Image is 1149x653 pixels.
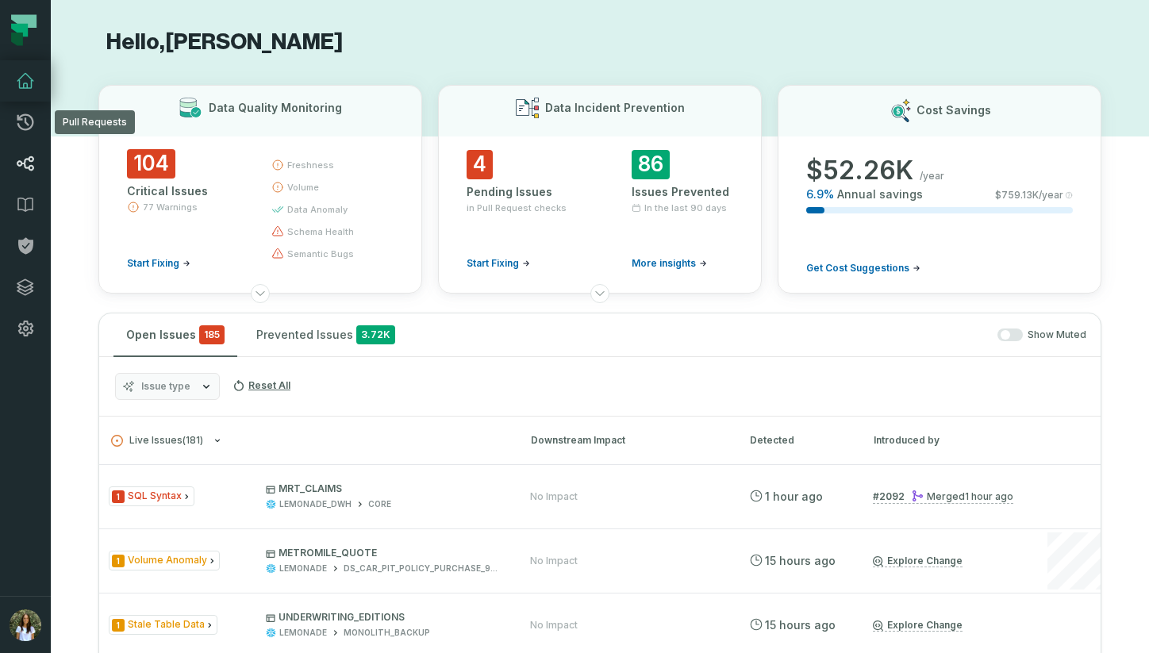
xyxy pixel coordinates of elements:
[127,183,243,199] div: Critical Issues
[112,555,125,567] span: Severity
[279,563,327,574] div: LEMONADE
[287,225,354,238] span: schema health
[632,184,733,200] div: Issues Prevented
[965,490,1013,502] relative-time: Sep 21, 2025, 12:03 PM GMT+3
[226,373,297,398] button: Reset All
[545,100,685,116] h3: Data Incident Prevention
[127,257,190,270] a: Start Fixing
[279,627,327,639] div: LEMONADE
[109,615,217,635] span: Issue Type
[244,313,408,356] button: Prevented Issues
[873,555,963,567] a: Explore Change
[356,325,395,344] span: 3.72K
[911,490,1013,502] div: Merged
[112,490,125,503] span: Severity
[467,202,567,214] span: in Pull Request checks
[806,186,834,202] span: 6.9 %
[467,184,568,200] div: Pending Issues
[765,554,836,567] relative-time: Sep 20, 2025, 10:51 PM GMT+3
[873,490,1013,504] a: #2092Merged[DATE] 12:03:23 PM
[112,619,125,632] span: Severity
[127,257,179,270] span: Start Fixing
[778,85,1101,294] button: Cost Savings$52.26K/year6.9%Annual savings$759.13K/yearGet Cost Suggestions
[10,609,41,641] img: avatar of Noa Gordon
[467,150,493,179] span: 4
[632,150,670,179] span: 86
[279,498,352,510] div: LEMONADE_DWH
[287,203,348,216] span: data anomaly
[141,380,190,393] span: Issue type
[109,486,194,506] span: Issue Type
[632,257,696,270] span: More insights
[806,262,920,275] a: Get Cost Suggestions
[115,373,220,400] button: Issue type
[266,611,501,624] p: UNDERWRITING_EDITIONS
[287,159,334,171] span: freshness
[287,248,354,260] span: semantic bugs
[765,490,823,503] relative-time: Sep 21, 2025, 12:03 PM GMT+3
[530,555,578,567] div: No Impact
[765,618,836,632] relative-time: Sep 20, 2025, 10:51 PM GMT+3
[266,547,501,559] p: METROMILE_QUOTE
[874,433,1016,447] div: Introduced by
[995,189,1063,202] span: $ 759.13K /year
[368,498,391,510] div: CORE
[644,202,727,214] span: In the last 90 days
[530,619,578,632] div: No Impact
[806,155,913,186] span: $ 52.26K
[266,482,501,495] p: MRT_CLAIMS
[917,102,991,118] h3: Cost Savings
[837,186,923,202] span: Annual savings
[344,627,430,639] div: MONOLITH_BACKUP
[438,85,762,294] button: Data Incident Prevention4Pending Issuesin Pull Request checksStart Fixing86Issues PreventedIn the...
[873,619,963,632] a: Explore Change
[750,433,845,447] div: Detected
[414,328,1086,342] div: Show Muted
[632,257,707,270] a: More insights
[531,433,721,447] div: Downstream Impact
[111,435,502,447] button: Live Issues(181)
[127,149,175,179] span: 104
[113,313,237,356] button: Open Issues
[143,201,198,213] span: 77 Warnings
[287,181,319,194] span: volume
[467,257,530,270] a: Start Fixing
[98,85,422,294] button: Data Quality Monitoring104Critical Issues77 WarningsStart Fixingfreshnessvolumedata anomalyschema...
[467,257,519,270] span: Start Fixing
[111,435,203,447] span: Live Issues ( 181 )
[199,325,225,344] span: critical issues and errors combined
[530,490,578,503] div: No Impact
[55,110,135,134] div: Pull Requests
[344,563,501,574] div: DS_CAR_PIT_POLICY_PURCHASE_90_DAY
[920,170,944,182] span: /year
[806,262,909,275] span: Get Cost Suggestions
[98,29,1101,56] h1: Hello, [PERSON_NAME]
[209,100,342,116] h3: Data Quality Monitoring
[109,551,220,570] span: Issue Type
